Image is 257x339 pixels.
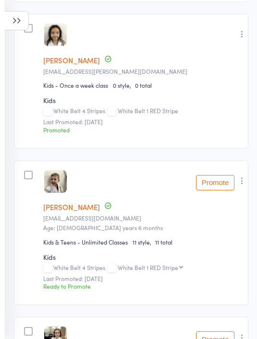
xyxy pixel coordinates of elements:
[43,282,242,290] div: Ready to Promote
[133,238,155,246] span: 11 style
[135,81,152,89] span: 0 total
[43,107,242,116] div: White Belt 4 Stripes
[43,118,242,125] small: Last Promoted: [DATE]
[43,264,242,272] div: White Belt 4 Stripes
[43,126,242,134] div: Promoted
[118,264,178,270] div: White Belt 1 RED Stripe
[43,252,242,262] div: Kids
[118,106,178,115] span: White Belt 1 RED Stripe
[44,170,67,193] img: image1743804363.png
[43,68,242,75] small: angus.c.liu@gmail.com
[43,223,163,232] span: Age: [DEMOGRAPHIC_DATA] years 6 months
[43,81,108,89] div: Kids - Once a week class
[196,175,234,190] button: Promote
[43,215,242,222] small: lucascare@pmcsoftware.com.au
[44,23,67,46] img: image1740635158.png
[43,275,242,282] small: Last Promoted: [DATE]
[43,95,242,105] div: Kids
[43,238,128,246] div: Kids & Teens - Unlimited Classes
[43,202,100,212] a: [PERSON_NAME]
[155,238,172,246] span: 11 total
[113,81,135,89] span: 0 style
[43,55,100,65] a: [PERSON_NAME]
